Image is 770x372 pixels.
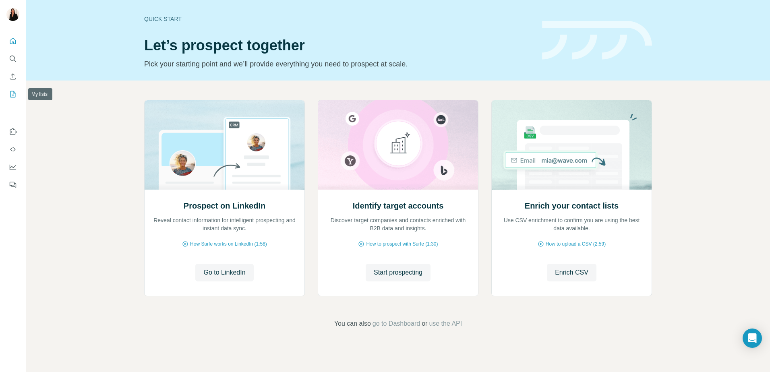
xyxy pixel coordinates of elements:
[491,100,652,190] img: Enrich your contact lists
[6,124,19,139] button: Use Surfe on LinkedIn
[6,69,19,84] button: Enrich CSV
[6,178,19,192] button: Feedback
[6,142,19,157] button: Use Surfe API
[144,58,532,70] p: Pick your starting point and we’ll provide everything you need to prospect at scale.
[144,37,532,54] h1: Let’s prospect together
[366,240,438,248] span: How to prospect with Surfe (1:30)
[743,329,762,348] div: Open Intercom Messenger
[334,319,371,329] span: You can also
[555,268,588,277] span: Enrich CSV
[373,319,420,329] button: go to Dashboard
[190,240,267,248] span: How Surfe works on LinkedIn (1:58)
[525,200,619,211] h2: Enrich your contact lists
[153,216,296,232] p: Reveal contact information for intelligent prospecting and instant data sync.
[6,87,19,101] button: My lists
[366,264,431,281] button: Start prospecting
[318,100,478,190] img: Identify target accounts
[353,200,444,211] h2: Identify target accounts
[6,8,19,21] img: Avatar
[374,268,422,277] span: Start prospecting
[6,160,19,174] button: Dashboard
[422,319,427,329] span: or
[6,34,19,48] button: Quick start
[144,15,532,23] div: Quick start
[546,240,606,248] span: How to upload a CSV (2:59)
[6,52,19,66] button: Search
[500,216,644,232] p: Use CSV enrichment to confirm you are using the best data available.
[542,21,652,60] img: banner
[195,264,253,281] button: Go to LinkedIn
[203,268,245,277] span: Go to LinkedIn
[144,100,305,190] img: Prospect on LinkedIn
[184,200,265,211] h2: Prospect on LinkedIn
[429,319,462,329] button: use the API
[326,216,470,232] p: Discover target companies and contacts enriched with B2B data and insights.
[547,264,596,281] button: Enrich CSV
